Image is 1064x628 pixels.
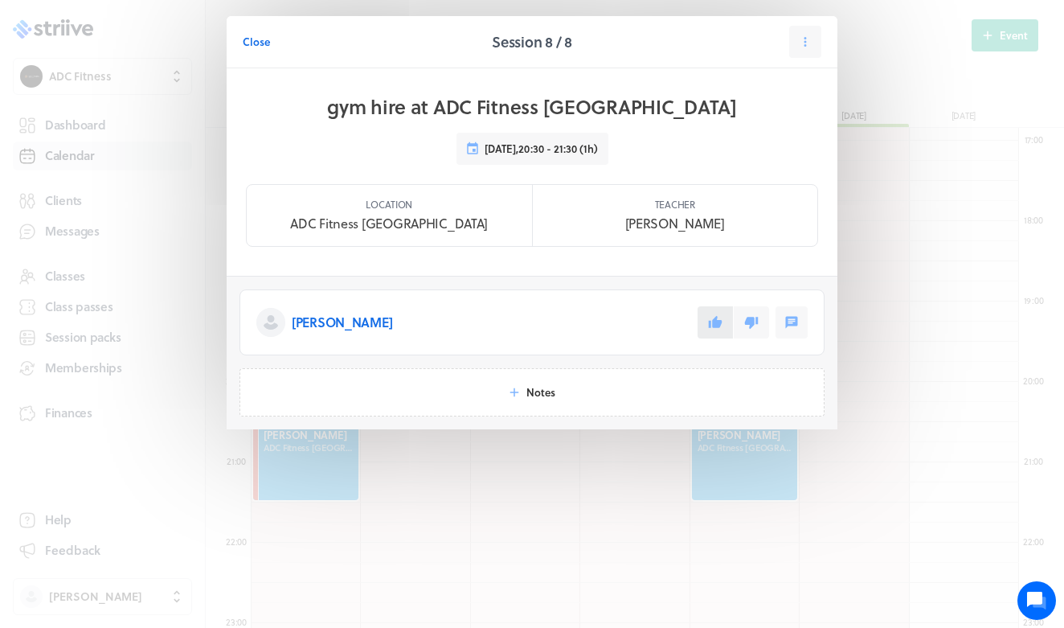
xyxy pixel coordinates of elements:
[239,368,825,417] button: Notes
[327,94,737,120] h1: gym hire at ADC Fitness [GEOGRAPHIC_DATA]
[24,78,297,104] h1: Hi [PERSON_NAME]
[290,214,488,233] p: ADC Fitness [GEOGRAPHIC_DATA]
[243,35,270,49] span: Close
[655,198,695,211] p: Teacher
[47,277,287,309] input: Search articles
[22,250,300,269] p: Find an answer quickly
[104,197,193,210] span: New conversation
[625,214,725,233] p: [PERSON_NAME]
[243,26,270,58] button: Close
[456,133,608,165] button: [DATE],20:30 - 21:30 (1h)
[1017,581,1056,620] iframe: gist-messenger-bubble-iframe
[24,107,297,158] h2: We're here to help. Ask us anything!
[492,31,571,53] h2: Session 8 / 8
[526,385,555,400] span: Notes
[25,187,297,220] button: New conversation
[366,198,412,211] p: Location
[292,313,392,332] p: [PERSON_NAME]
